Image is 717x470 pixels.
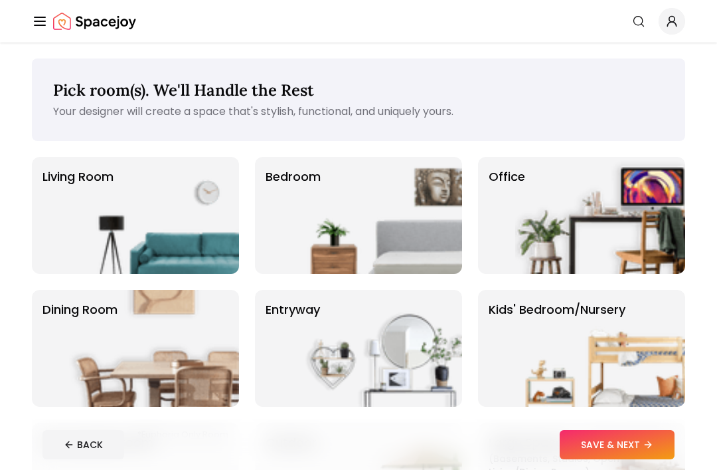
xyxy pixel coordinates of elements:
[515,290,685,407] img: Kids' Bedroom/Nursery
[42,430,124,459] button: BACK
[560,430,675,459] button: SAVE & NEXT
[292,290,462,407] img: entryway
[266,168,321,263] p: Bedroom
[69,157,239,274] img: Living Room
[69,290,239,407] img: Dining Room
[292,157,462,274] img: Bedroom
[53,8,136,35] a: Spacejoy
[489,168,525,263] p: Office
[53,80,314,100] span: Pick room(s). We'll Handle the Rest
[515,157,685,274] img: Office
[266,300,320,396] p: entryway
[53,8,136,35] img: Spacejoy Logo
[489,300,625,396] p: Kids' Bedroom/Nursery
[42,168,114,263] p: Living Room
[42,300,118,396] p: Dining Room
[53,104,664,120] p: Your designer will create a space that's stylish, functional, and uniquely yours.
